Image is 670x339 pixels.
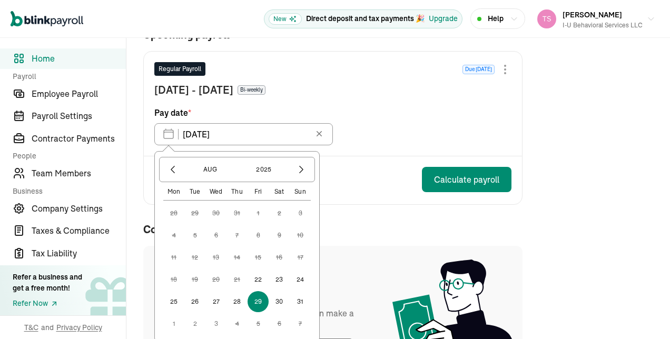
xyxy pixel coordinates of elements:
div: Sun [290,187,311,196]
button: 1 [163,313,184,334]
button: 28 [226,291,248,312]
span: Privacy Policy [56,322,102,333]
button: 2 [184,313,205,334]
span: Payroll Settings [32,109,126,122]
button: 12 [184,247,205,268]
button: Upgrade [429,13,458,24]
button: 2025 [239,161,289,178]
button: Aug [185,161,235,178]
span: Company Settings [32,202,126,215]
button: 2 [269,203,290,224]
nav: Global [11,4,83,34]
iframe: Chat Widget [617,288,670,339]
button: 30 [205,203,226,224]
span: T&C [24,322,38,333]
button: 10 [290,225,311,246]
button: Calculate payroll [422,167,511,192]
button: 4 [163,225,184,246]
button: 3 [205,313,226,334]
button: 22 [248,269,269,290]
button: 23 [269,269,290,290]
button: 18 [163,269,184,290]
button: 17 [290,247,311,268]
button: 7 [290,313,311,334]
div: Tue [184,187,205,196]
div: Sat [269,187,290,196]
button: 24 [290,269,311,290]
span: Tax Liability [32,247,126,260]
button: 9 [269,225,290,246]
button: 21 [226,269,248,290]
span: Regular Payroll [159,64,201,74]
span: Pay date [154,106,191,119]
button: 5 [184,225,205,246]
button: 7 [226,225,248,246]
span: Team Members [32,167,126,180]
button: 27 [205,291,226,312]
button: 6 [205,225,226,246]
div: Fri [248,187,269,196]
button: 11 [163,247,184,268]
div: I-U Behavioral Services LLC [563,21,643,30]
span: Taxes & Compliance [32,224,126,237]
button: 1 [248,203,269,224]
button: 31 [226,203,248,224]
button: [PERSON_NAME]I-U Behavioral Services LLC [533,6,659,32]
button: 29 [248,291,269,312]
button: 16 [269,247,290,268]
button: 31 [290,291,311,312]
span: Business [13,186,120,196]
button: 14 [226,247,248,268]
span: [DATE] - [DATE] [154,82,233,98]
span: People [13,151,120,161]
button: 3 [290,203,311,224]
button: 29 [184,203,205,224]
button: 25 [163,291,184,312]
span: Due [DATE] [462,65,495,74]
button: 5 [248,313,269,334]
span: Bi-weekly [238,85,265,95]
span: Contractors [143,222,523,237]
button: 28 [163,203,184,224]
a: Refer Now [13,298,82,309]
div: Mon [163,187,184,196]
span: Payroll [13,71,120,82]
span: Home [32,52,126,65]
button: 8 [248,225,269,246]
button: 15 [248,247,269,268]
button: 19 [184,269,205,290]
button: Help [470,8,525,29]
input: XX/XX/XX [154,123,333,145]
span: Contractor Payments [32,132,126,145]
div: Refer a business and get a free month! [13,272,82,294]
button: 6 [269,313,290,334]
button: 20 [205,269,226,290]
span: [PERSON_NAME] [563,10,622,19]
span: Help [488,13,504,24]
button: 30 [269,291,290,312]
span: New [269,13,302,25]
button: 26 [184,291,205,312]
div: Wed [205,187,226,196]
p: Direct deposit and tax payments 🎉 [306,13,425,24]
span: Employee Payroll [32,87,126,100]
div: Thu [226,187,248,196]
button: 13 [205,247,226,268]
button: 4 [226,313,248,334]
